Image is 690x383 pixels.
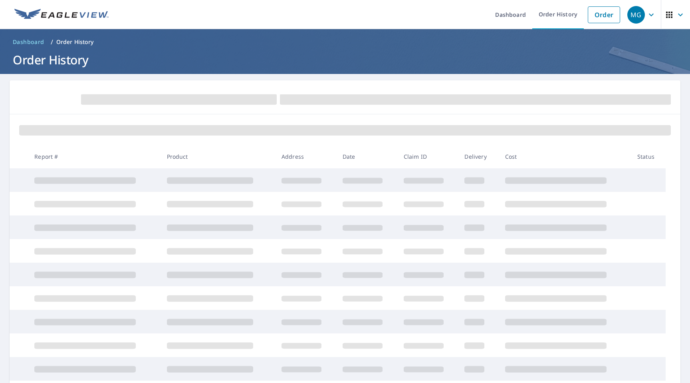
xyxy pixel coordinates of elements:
[161,145,275,168] th: Product
[13,38,44,46] span: Dashboard
[336,145,397,168] th: Date
[10,36,680,48] nav: breadcrumb
[458,145,498,168] th: Delivery
[588,6,620,23] a: Order
[499,145,631,168] th: Cost
[14,9,109,21] img: EV Logo
[627,6,645,24] div: MG
[56,38,94,46] p: Order History
[10,52,680,68] h1: Order History
[10,36,48,48] a: Dashboard
[51,37,53,47] li: /
[275,145,336,168] th: Address
[631,145,666,168] th: Status
[28,145,160,168] th: Report #
[397,145,458,168] th: Claim ID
